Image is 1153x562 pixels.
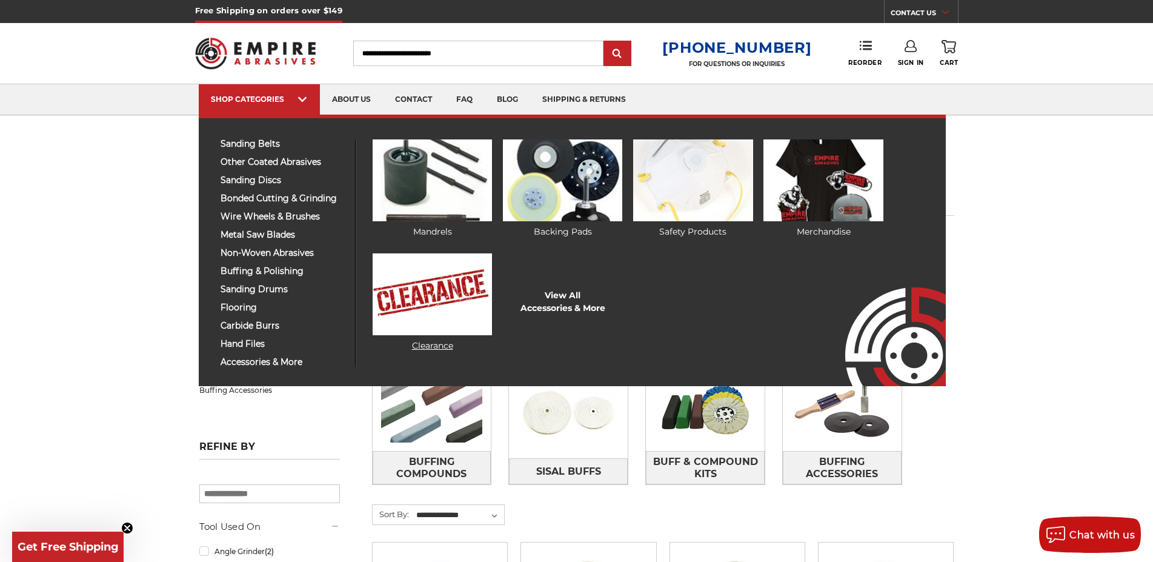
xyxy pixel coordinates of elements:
h5: Refine by [199,441,340,460]
label: Sort By: [373,505,409,523]
span: (2) [265,547,274,556]
img: Mandrels [373,139,492,221]
div: SHOP CATEGORIES [211,95,308,104]
img: Clearance [373,253,492,335]
a: Sisal Buffs [509,458,628,484]
img: Buff & Compound Kits [646,367,765,451]
button: Chat with us [1039,517,1141,553]
span: flooring [221,303,346,312]
a: Merchandise [763,139,883,238]
span: Get Free Shipping [18,540,119,554]
span: metal saw blades [221,230,346,239]
a: CONTACT US [891,6,958,23]
img: Empire Abrasives [195,30,316,77]
p: FOR QUESTIONS OR INQUIRIES [662,60,811,68]
a: Cart [940,40,958,67]
button: Close teaser [121,522,133,534]
span: Cart [940,59,958,67]
span: carbide burrs [221,321,346,330]
img: Buffing Accessories [783,367,902,451]
h5: Tool Used On [199,520,340,534]
a: Angle Grinder [199,541,340,562]
span: sanding drums [221,285,346,294]
a: Buff & Compound Kits [646,451,765,484]
a: Clearance [373,253,492,352]
span: Chat with us [1069,529,1135,541]
span: buffing & polishing [221,267,346,276]
span: Buff & Compound Kits [646,452,764,484]
img: Safety Products [633,139,753,221]
a: Buffing Compounds [373,451,491,484]
img: Merchandise [763,139,883,221]
a: View AllAccessories & More [520,289,605,315]
img: Sisal Buffs [509,371,628,455]
input: Submit [605,42,630,66]
a: Buffing Accessories [783,451,902,484]
span: wire wheels & brushes [221,212,346,221]
span: Sisal Buffs [536,461,601,482]
span: sanding discs [221,176,346,185]
span: Sign In [898,59,924,67]
select: Sort By: [414,506,505,524]
div: Get Free ShippingClose teaser [12,532,124,562]
span: accessories & more [221,358,346,367]
span: bonded cutting & grinding [221,194,346,203]
a: faq [444,84,485,115]
a: Reorder [848,40,882,66]
a: shipping & returns [530,84,638,115]
span: Reorder [848,59,882,67]
img: Empire Abrasives Logo Image [823,252,946,386]
span: hand files [221,340,346,349]
a: contact [383,84,444,115]
img: Backing Pads [503,139,622,221]
a: Mandrels [373,139,492,238]
a: Safety Products [633,139,753,238]
img: Buffing Compounds [373,367,491,451]
a: blog [485,84,530,115]
a: Backing Pads [503,139,622,238]
span: non-woven abrasives [221,249,346,258]
span: other coated abrasives [221,158,346,167]
a: about us [320,84,383,115]
a: Buffing Accessories [199,380,340,401]
span: sanding belts [221,139,346,149]
a: [PHONE_NUMBER] [662,39,811,56]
